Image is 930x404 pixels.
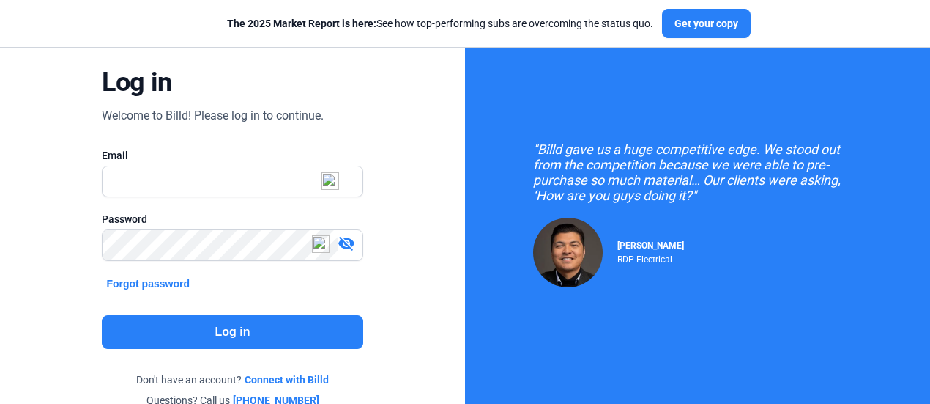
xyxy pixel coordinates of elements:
div: "Billd gave us a huge competitive edge. We stood out from the competition because we were able to... [533,142,863,203]
a: Connect with Billd [245,372,329,387]
div: Log in [102,66,171,98]
div: Don't have an account? [102,372,362,387]
span: The 2025 Market Report is here: [227,18,376,29]
div: RDP Electrical [617,251,684,265]
div: Welcome to Billd! Please log in to continue. [102,107,324,125]
img: Raul Pacheco [533,218,603,287]
div: See how top-performing subs are overcoming the status quo. [227,16,653,31]
button: Get your copy [662,9,751,38]
mat-icon: visibility_off [338,235,355,252]
div: Password [102,212,362,227]
span: [PERSON_NAME] [617,240,684,251]
img: npw-badge-icon-locked.svg [321,172,339,190]
img: npw-badge-icon-locked.svg [312,235,330,253]
button: Log in [102,315,362,349]
div: Email [102,148,362,163]
button: Forgot password [102,276,194,292]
